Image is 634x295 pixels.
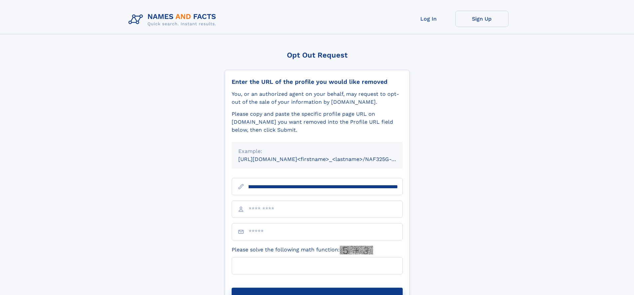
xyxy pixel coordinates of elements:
[126,11,222,29] img: Logo Names and Facts
[455,11,509,27] a: Sign Up
[232,90,403,106] div: You, or an authorized agent on your behalf, may request to opt-out of the sale of your informatio...
[238,156,415,162] small: [URL][DOMAIN_NAME]<firstname>_<lastname>/NAF325G-xxxxxxxx
[402,11,455,27] a: Log In
[232,78,403,85] div: Enter the URL of the profile you would like removed
[232,246,373,254] label: Please solve the following math function:
[238,147,396,155] div: Example:
[225,51,410,59] div: Opt Out Request
[232,110,403,134] div: Please copy and paste the specific profile page URL on [DOMAIN_NAME] you want removed into the Pr...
